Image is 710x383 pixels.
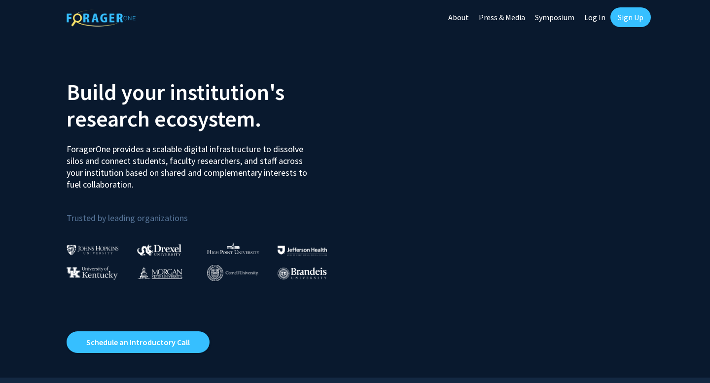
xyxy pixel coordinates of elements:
[137,266,182,279] img: Morgan State University
[610,7,651,27] a: Sign Up
[67,331,210,353] a: Opens in a new tab
[67,9,136,27] img: ForagerOne Logo
[278,267,327,280] img: Brandeis University
[67,79,348,132] h2: Build your institution's research ecosystem.
[67,266,118,280] img: University of Kentucky
[67,136,314,191] p: ForagerOne provides a scalable digital infrastructure to dissolve silos and connect students, fac...
[207,265,258,281] img: Cornell University
[207,242,259,254] img: High Point University
[278,246,327,255] img: Thomas Jefferson University
[67,245,119,255] img: Johns Hopkins University
[137,244,181,255] img: Drexel University
[67,198,348,225] p: Trusted by leading organizations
